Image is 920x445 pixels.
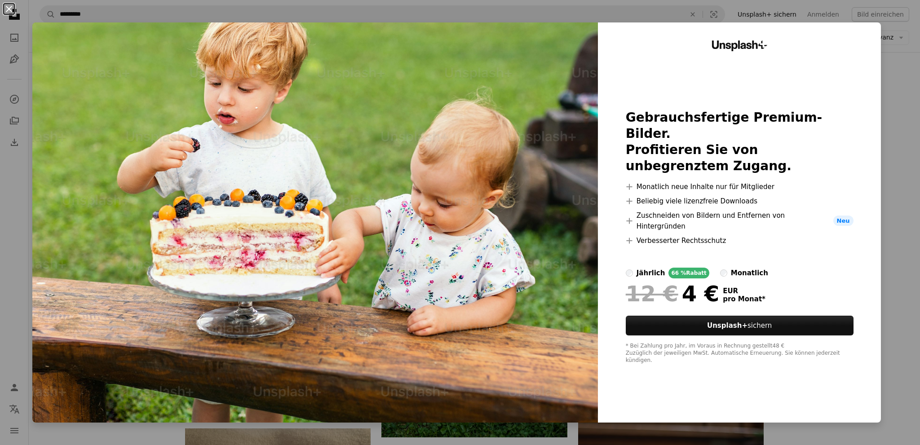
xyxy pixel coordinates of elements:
[720,269,727,277] input: monatlich
[731,268,768,278] div: monatlich
[626,269,633,277] input: jährlich66 %Rabatt
[626,343,854,364] div: * Bei Zahlung pro Jahr, im Voraus in Rechnung gestellt 48 € Zuzüglich der jeweiligen MwSt. Automa...
[626,110,854,174] h2: Gebrauchsfertige Premium-Bilder. Profitieren Sie von unbegrenztem Zugang.
[707,322,747,330] strong: Unsplash+
[833,216,854,226] span: Neu
[626,181,854,192] li: Monatlich neue Inhalte nur für Mitglieder
[626,196,854,207] li: Beliebig viele lizenzfreie Downloads
[723,287,765,295] span: EUR
[637,268,665,278] div: jährlich
[668,268,709,278] div: 66 % Rabatt
[626,316,854,335] button: Unsplash+sichern
[626,235,854,246] li: Verbesserter Rechtsschutz
[626,282,719,305] div: 4 €
[723,295,765,303] span: pro Monat *
[626,210,854,232] li: Zuschneiden von Bildern und Entfernen von Hintergründen
[626,282,678,305] span: 12 €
